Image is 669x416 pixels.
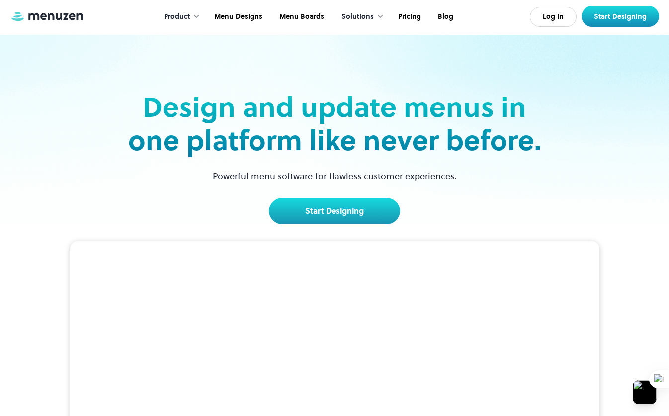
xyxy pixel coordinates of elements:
[154,1,205,32] div: Product
[341,11,374,22] div: Solutions
[428,1,461,32] a: Blog
[530,7,577,27] a: Log In
[125,91,544,157] h2: Design and update menus in one platform like never before.
[269,198,400,224] a: Start Designing
[389,1,428,32] a: Pricing
[164,11,190,22] div: Product
[332,1,389,32] div: Solutions
[200,169,469,183] p: Powerful menu software for flawless customer experiences.
[270,1,332,32] a: Menu Boards
[582,6,659,27] a: Start Designing
[205,1,270,32] a: Menu Designs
